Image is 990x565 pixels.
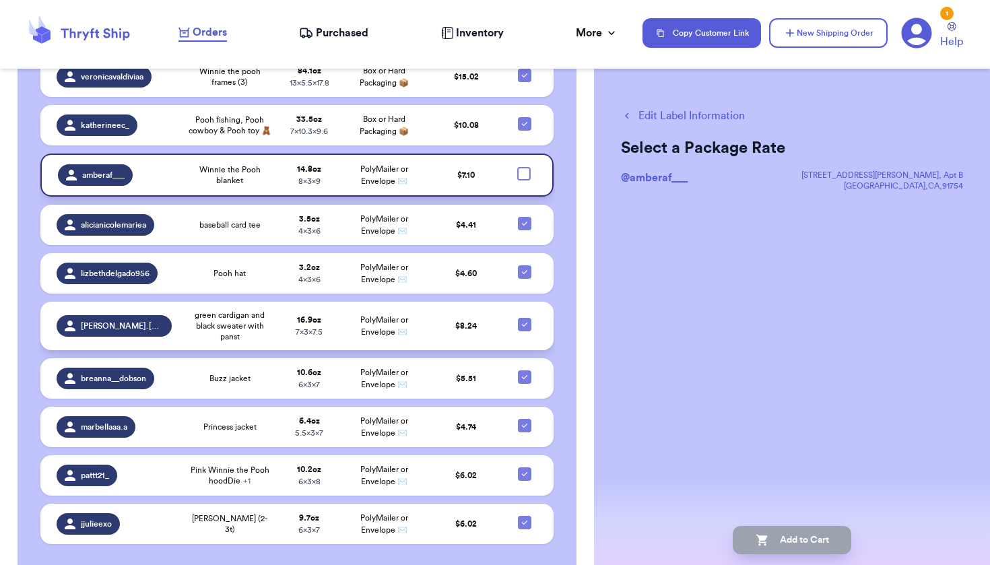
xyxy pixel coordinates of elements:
span: Pooh fishing, Pooh cowboy & Pooh toy 🧸 [188,114,271,136]
span: PolyMailer or Envelope ✉️ [360,215,408,235]
span: PolyMailer or Envelope ✉️ [360,263,408,284]
span: PolyMailer or Envelope ✉️ [360,165,408,185]
span: Buzz jacket [209,373,251,384]
span: lizbethdelgado956 [81,268,150,279]
span: PolyMailer or Envelope ✉️ [360,417,408,437]
span: green cardigan and black sweater with panst [188,310,271,342]
span: 7 x 10.3 x 9.6 [290,127,328,135]
button: Add to Cart [733,526,851,554]
span: Inventory [456,25,504,41]
span: pattt21_ [81,470,109,481]
div: [STREET_ADDRESS][PERSON_NAME] , Apt B [801,170,963,180]
span: 7 x 3 x 7.5 [296,328,323,336]
strong: 84.1 oz [298,67,321,75]
span: Winnie the Pooh blanket [188,164,271,186]
strong: 10.6 oz [297,368,321,376]
span: 8 x 3 x 9 [298,177,321,185]
span: $ 4.60 [455,269,477,277]
strong: 3.2 oz [299,263,320,271]
div: 1 [940,7,954,20]
button: Edit Label Information [621,108,745,124]
span: 6 x 3 x 7 [298,380,320,389]
a: 1 [901,18,932,48]
span: $ 4.41 [456,221,476,229]
span: Orders [193,24,227,40]
strong: 10.2 oz [297,465,321,473]
div: More [576,25,618,41]
button: New Shipping Order [769,18,888,48]
span: $ 10.08 [454,121,479,129]
span: PolyMailer or Envelope ✉️ [360,514,408,534]
span: 13 x 5.5 x 17.8 [290,79,329,87]
strong: 16.9 oz [297,316,321,324]
span: + 1 [243,477,251,485]
span: [PERSON_NAME] (2-3t) [188,513,271,535]
span: Pink Winnie the Pooh hoodDie [188,465,271,486]
span: 4 x 3 x 6 [298,227,321,235]
span: PolyMailer or Envelope ✉️ [360,316,408,336]
span: jjulieexo [81,519,112,529]
span: alicianicolemariea [81,220,146,230]
a: Purchased [299,25,368,41]
span: $ 8.24 [455,322,477,330]
span: $ 6.02 [455,471,477,479]
span: $ 15.02 [454,73,479,81]
a: Inventory [441,25,504,41]
span: [PERSON_NAME].[PERSON_NAME] [81,321,164,331]
span: amberaf___ [82,170,125,180]
span: $ 7.10 [457,171,475,179]
span: @ amberaf___ [621,172,688,183]
span: $ 6.02 [455,520,477,528]
span: Box or Hard Packaging 📦 [360,115,409,135]
strong: 6.4 oz [299,417,320,425]
span: breanna__dobson [81,373,146,384]
span: PolyMailer or Envelope ✉️ [360,465,408,486]
a: Orders [178,24,227,42]
span: $ 4.74 [456,423,476,431]
span: Winnie the pooh frames (3) [188,66,271,88]
strong: 3.5 oz [299,215,320,223]
span: Pooh hat [213,268,246,279]
span: Princess jacket [203,422,257,432]
strong: 9.7 oz [299,514,319,522]
span: Purchased [316,25,368,41]
strong: 33.5 oz [296,115,322,123]
span: PolyMailer or Envelope ✉️ [360,368,408,389]
span: 6 x 3 x 7 [298,526,320,534]
span: marbellaaa.a [81,422,127,432]
span: baseball card tee [199,220,261,230]
span: 5.5 x 3 x 7 [295,429,323,437]
a: Help [940,22,963,50]
strong: 14.8 oz [297,165,321,173]
span: Help [940,34,963,50]
span: $ 5.51 [456,374,476,383]
span: 6 x 3 x 8 [298,477,321,486]
span: veronicavaldiviaa [81,71,143,82]
button: Copy Customer Link [642,18,761,48]
h2: Select a Package Rate [621,137,963,159]
span: 4 x 3 x 6 [298,275,321,284]
span: katherineec_ [81,120,129,131]
div: [GEOGRAPHIC_DATA] , CA , 91754 [801,180,963,191]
